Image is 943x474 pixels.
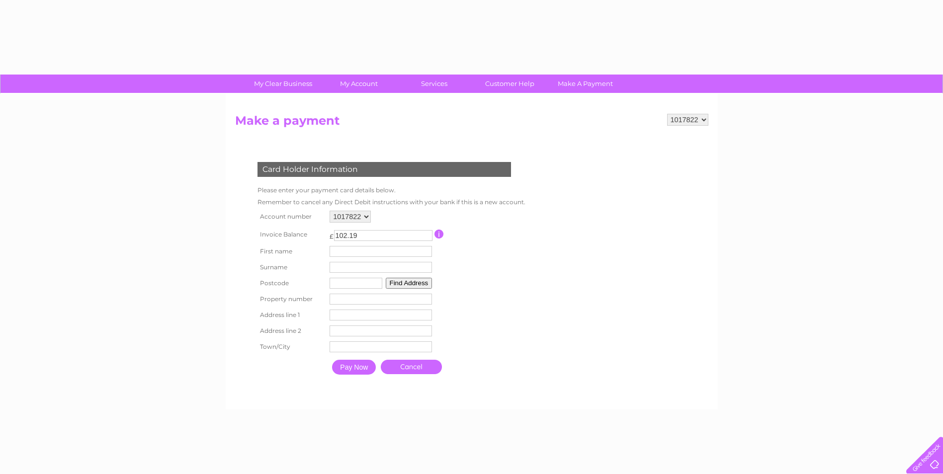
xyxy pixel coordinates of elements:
th: Address line 2 [255,323,328,339]
th: Address line 1 [255,307,328,323]
a: Cancel [381,360,442,374]
input: Information [434,230,444,238]
a: Customer Help [469,75,551,93]
th: Account number [255,208,328,225]
a: My Account [318,75,400,93]
div: Card Holder Information [257,162,511,177]
th: Town/City [255,339,328,355]
a: Services [393,75,475,93]
a: Make A Payment [544,75,626,93]
th: Invoice Balance [255,225,328,243]
button: Find Address [386,278,432,289]
th: Postcode [255,275,328,291]
td: Remember to cancel any Direct Debit instructions with your bank if this is a new account. [255,196,528,208]
th: First name [255,243,328,259]
th: Property number [255,291,328,307]
td: Please enter your payment card details below. [255,184,528,196]
a: My Clear Business [242,75,324,93]
h2: Make a payment [235,114,708,133]
td: £ [330,228,334,240]
input: Pay Now [332,360,376,375]
th: Surname [255,259,328,275]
